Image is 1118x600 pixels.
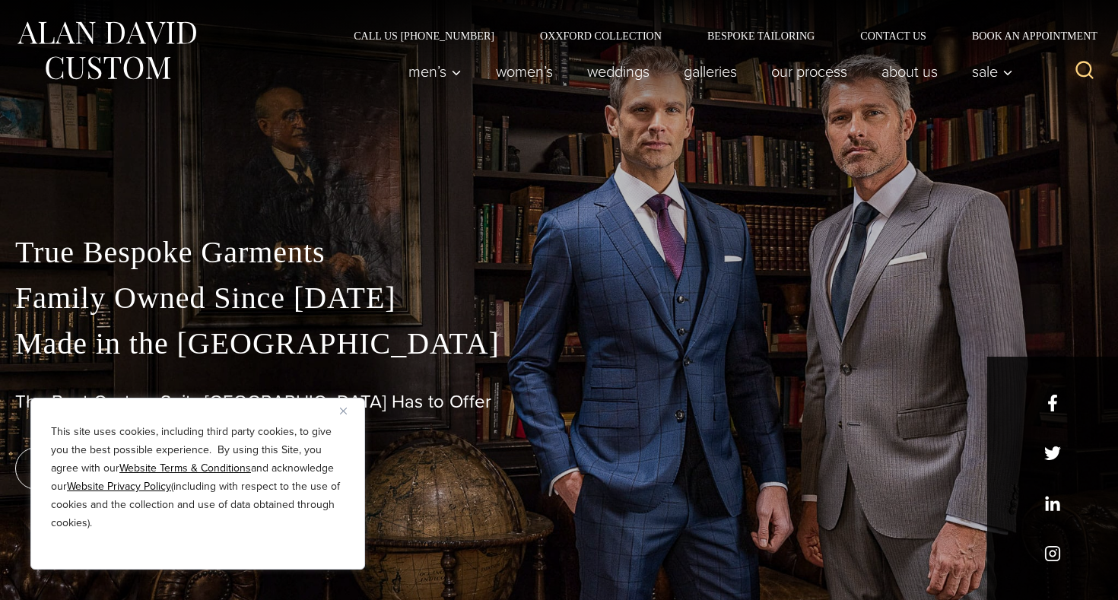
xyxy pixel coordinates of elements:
a: Women’s [479,56,570,87]
a: Call Us [PHONE_NUMBER] [331,30,517,41]
a: book an appointment [15,447,228,490]
h1: The Best Custom Suits [GEOGRAPHIC_DATA] Has to Offer [15,391,1103,413]
a: Our Process [754,56,865,87]
img: Close [340,408,347,414]
img: Alan David Custom [15,17,198,84]
a: About Us [865,56,955,87]
a: Website Terms & Conditions [119,460,251,476]
span: Men’s [408,64,462,79]
a: Contact Us [837,30,949,41]
a: Book an Appointment [949,30,1103,41]
nav: Secondary Navigation [331,30,1103,41]
p: True Bespoke Garments Family Owned Since [DATE] Made in the [GEOGRAPHIC_DATA] [15,230,1103,367]
nav: Primary Navigation [392,56,1021,87]
button: View Search Form [1066,53,1103,90]
a: Galleries [667,56,754,87]
a: Website Privacy Policy [67,478,171,494]
span: Sale [972,64,1013,79]
a: Bespoke Tailoring [684,30,837,41]
a: Oxxford Collection [517,30,684,41]
button: Close [340,402,358,420]
p: This site uses cookies, including third party cookies, to give you the best possible experience. ... [51,423,345,532]
a: weddings [570,56,667,87]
